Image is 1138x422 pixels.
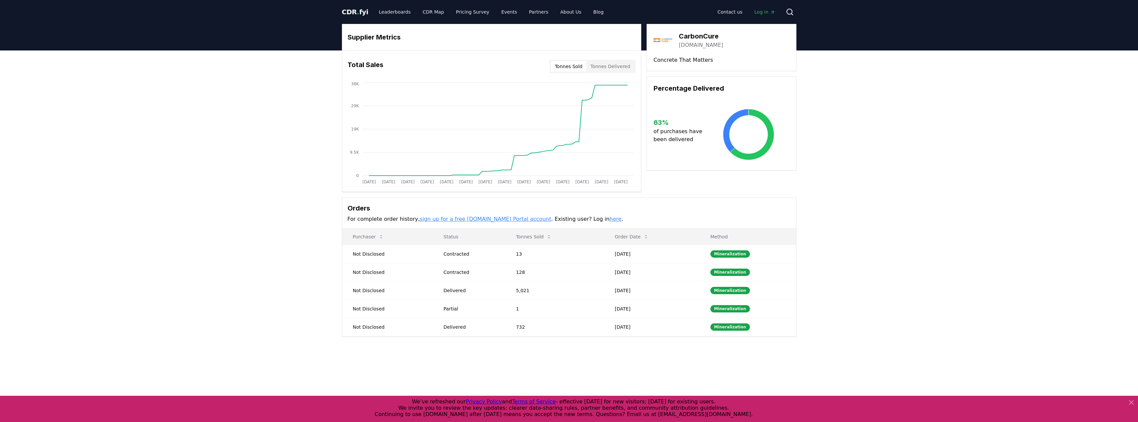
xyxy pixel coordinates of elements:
[342,8,368,16] span: CDR fyi
[351,104,359,108] tspan: 29K
[710,269,750,276] div: Mineralization
[451,6,494,18] a: Pricing Survey
[342,263,433,281] td: Not Disclosed
[604,281,700,299] td: [DATE]
[710,287,750,294] div: Mineralization
[754,9,775,15] span: Log in
[498,180,511,184] tspan: [DATE]
[710,250,750,258] div: Mineralization
[524,6,554,18] a: Partners
[357,8,359,16] span: .
[511,230,557,243] button: Tonnes Sold
[654,127,708,143] p: of purchases have been delivered
[348,203,791,213] h3: Orders
[381,180,395,184] tspan: [DATE]
[712,6,748,18] a: Contact us
[712,6,780,18] nav: Main
[609,216,621,222] a: here
[575,180,589,184] tspan: [DATE]
[420,216,551,222] a: sign up for a free [DOMAIN_NAME] Portal account
[595,180,608,184] tspan: [DATE]
[505,318,604,336] td: 732
[556,180,569,184] tspan: [DATE]
[654,31,672,49] img: CarbonCure-logo
[373,6,416,18] a: Leaderboards
[679,41,723,49] a: [DOMAIN_NAME]
[588,6,609,18] a: Blog
[710,305,750,312] div: Mineralization
[348,60,383,73] h3: Total Sales
[440,180,453,184] tspan: [DATE]
[444,324,500,330] div: Delivered
[517,180,531,184] tspan: [DATE]
[705,233,791,240] p: Method
[551,61,586,72] button: Tonnes Sold
[348,230,389,243] button: Purchaser
[373,6,609,18] nav: Main
[348,215,791,223] p: For complete order history, . Existing user? Log in .
[348,32,636,42] h3: Supplier Metrics
[351,127,359,131] tspan: 19K
[654,118,708,127] h3: 63 %
[555,6,586,18] a: About Us
[505,245,604,263] td: 13
[438,233,500,240] p: Status
[478,180,492,184] tspan: [DATE]
[604,299,700,318] td: [DATE]
[537,180,550,184] tspan: [DATE]
[614,180,628,184] tspan: [DATE]
[679,31,723,41] h3: CarbonCure
[710,323,750,331] div: Mineralization
[505,263,604,281] td: 128
[362,180,376,184] tspan: [DATE]
[654,56,789,64] p: Concrete That Matters
[351,82,359,86] tspan: 38K
[505,299,604,318] td: 1
[342,281,433,299] td: Not Disclosed
[417,6,449,18] a: CDR Map
[505,281,604,299] td: 5,021
[342,299,433,318] td: Not Disclosed
[604,318,700,336] td: [DATE]
[350,150,359,155] tspan: 9.5K
[342,7,368,17] a: CDR.fyi
[604,263,700,281] td: [DATE]
[444,269,500,276] div: Contracted
[654,83,789,93] h3: Percentage Delivered
[749,6,780,18] a: Log in
[342,318,433,336] td: Not Disclosed
[609,230,654,243] button: Order Date
[444,251,500,257] div: Contracted
[444,287,500,294] div: Delivered
[604,245,700,263] td: [DATE]
[342,245,433,263] td: Not Disclosed
[444,305,500,312] div: Partial
[356,173,359,178] tspan: 0
[586,61,634,72] button: Tonnes Delivered
[420,180,434,184] tspan: [DATE]
[401,180,415,184] tspan: [DATE]
[459,180,473,184] tspan: [DATE]
[496,6,522,18] a: Events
